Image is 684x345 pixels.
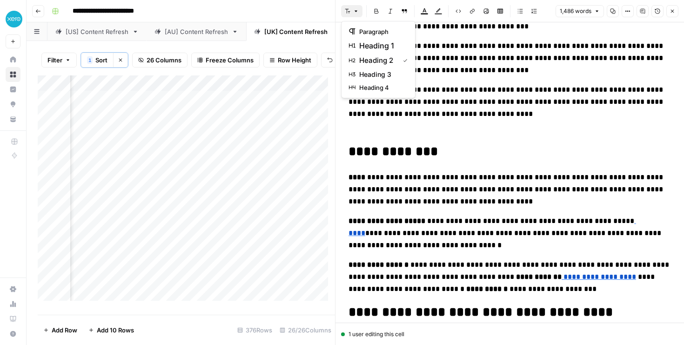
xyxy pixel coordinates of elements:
div: [AU] Content Refresh [165,27,228,36]
a: Opportunities [6,97,20,112]
span: paragraph [359,27,404,36]
span: heading 1 [359,40,404,51]
div: [[GEOGRAPHIC_DATA]] Content Refresh [264,27,382,36]
button: 1,486 words [556,5,604,17]
div: 376 Rows [234,323,276,338]
span: 1 [88,56,91,64]
button: Workspace: XeroOps [6,7,20,31]
a: Your Data [6,112,20,127]
span: 26 Columns [147,55,181,65]
a: [US] Content Refresh [47,22,147,41]
div: 1 user editing this cell [341,330,678,338]
button: Freeze Columns [191,53,260,68]
div: 1 [87,56,93,64]
span: heading 2 [359,55,396,66]
span: heading 4 [359,83,404,92]
div: [US] Content Refresh [66,27,128,36]
span: Filter [47,55,62,65]
span: Add Row [52,325,77,335]
span: heading 3 [359,70,404,79]
img: XeroOps Logo [6,11,22,27]
button: 26 Columns [132,53,188,68]
button: Add 10 Rows [83,323,140,338]
a: Home [6,52,20,67]
a: [AU] Content Refresh [147,22,246,41]
button: Help + Support [6,326,20,341]
button: Add Row [38,323,83,338]
a: Settings [6,282,20,297]
a: Insights [6,82,20,97]
a: Browse [6,67,20,82]
div: 26/26 Columns [276,323,335,338]
a: Usage [6,297,20,311]
span: 1,486 words [560,7,591,15]
button: Row Height [263,53,317,68]
button: 1Sort [81,53,113,68]
a: [[GEOGRAPHIC_DATA]] Content Refresh [246,22,400,41]
span: Row Height [278,55,311,65]
span: Add 10 Rows [97,325,134,335]
span: Freeze Columns [206,55,254,65]
button: Filter [41,53,77,68]
a: Learning Hub [6,311,20,326]
span: Sort [95,55,107,65]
